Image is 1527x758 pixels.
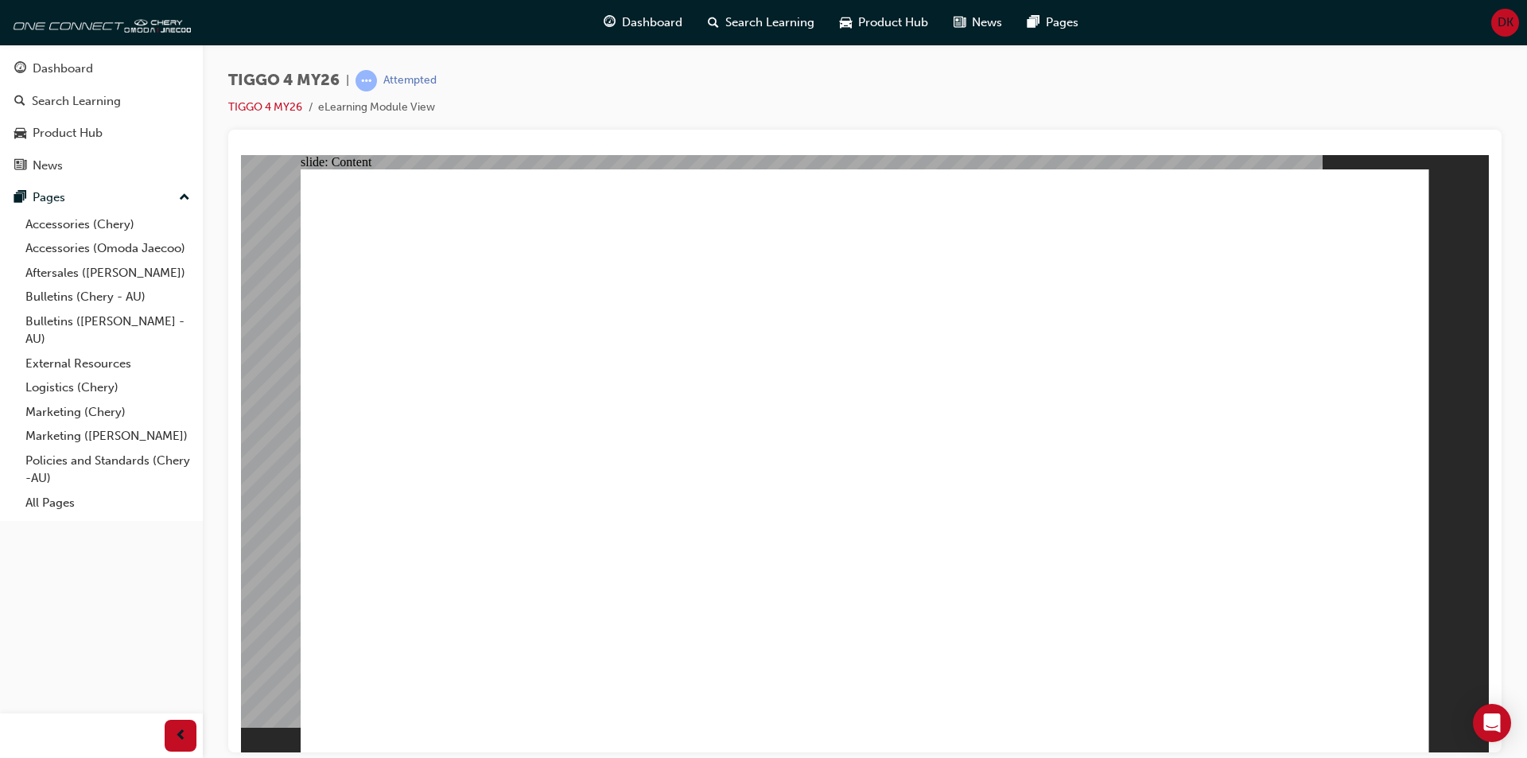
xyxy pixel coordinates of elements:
[1473,704,1511,742] div: Open Intercom Messenger
[32,92,121,111] div: Search Learning
[954,13,966,33] span: news-icon
[725,14,814,32] span: Search Learning
[827,6,941,39] a: car-iconProduct Hub
[14,191,26,205] span: pages-icon
[14,126,26,141] span: car-icon
[346,72,349,90] span: |
[19,309,196,352] a: Bulletins ([PERSON_NAME] - AU)
[179,188,190,208] span: up-icon
[318,99,435,117] li: eLearning Module View
[591,6,695,39] a: guage-iconDashboard
[6,151,196,181] a: News
[19,449,196,491] a: Policies and Standards (Chery -AU)
[6,183,196,212] button: Pages
[1015,6,1091,39] a: pages-iconPages
[941,6,1015,39] a: news-iconNews
[228,100,302,114] a: TIGGO 4 MY26
[6,87,196,116] a: Search Learning
[6,54,196,84] a: Dashboard
[33,60,93,78] div: Dashboard
[383,73,437,88] div: Attempted
[972,14,1002,32] span: News
[19,285,196,309] a: Bulletins (Chery - AU)
[604,13,616,33] span: guage-icon
[6,51,196,183] button: DashboardSearch LearningProduct HubNews
[33,124,103,142] div: Product Hub
[6,119,196,148] a: Product Hub
[1491,9,1519,37] button: DK
[19,352,196,376] a: External Resources
[19,236,196,261] a: Accessories (Omoda Jaecoo)
[14,95,25,109] span: search-icon
[19,375,196,400] a: Logistics (Chery)
[175,726,187,746] span: prev-icon
[840,13,852,33] span: car-icon
[33,189,65,207] div: Pages
[19,212,196,237] a: Accessories (Chery)
[19,424,196,449] a: Marketing ([PERSON_NAME])
[622,14,682,32] span: Dashboard
[1028,13,1039,33] span: pages-icon
[1046,14,1078,32] span: Pages
[14,159,26,173] span: news-icon
[14,62,26,76] span: guage-icon
[695,6,827,39] a: search-iconSearch Learning
[228,72,340,90] span: TIGGO 4 MY26
[8,6,191,38] img: oneconnect
[19,491,196,515] a: All Pages
[356,70,377,91] span: learningRecordVerb_ATTEMPT-icon
[19,400,196,425] a: Marketing (Chery)
[1498,14,1513,32] span: DK
[708,13,719,33] span: search-icon
[33,157,63,175] div: News
[858,14,928,32] span: Product Hub
[19,261,196,286] a: Aftersales ([PERSON_NAME])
